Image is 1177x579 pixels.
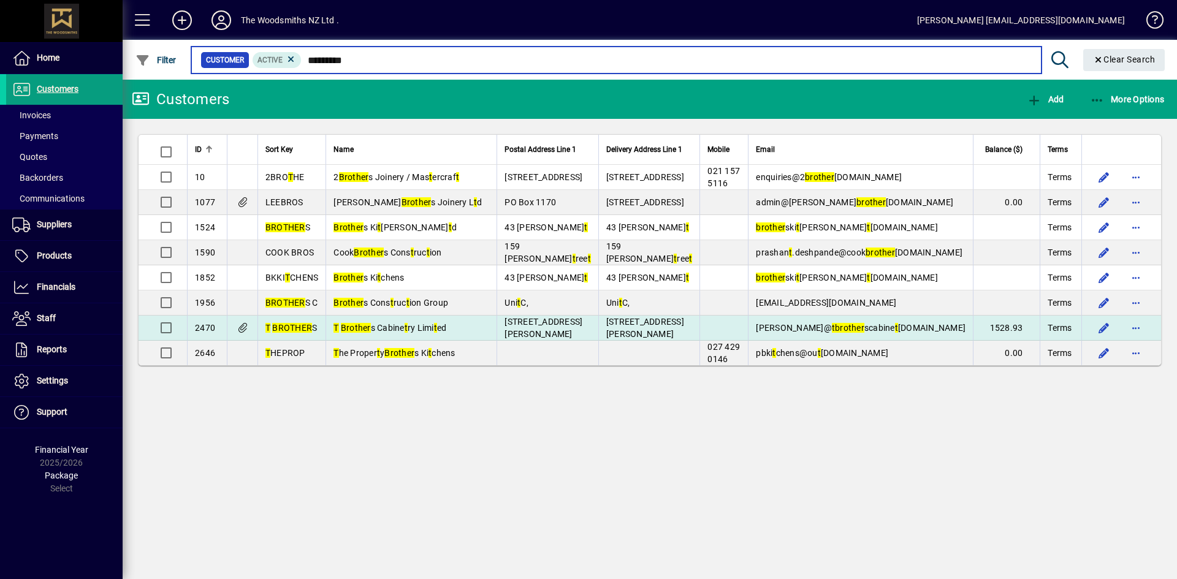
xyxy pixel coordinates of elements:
[333,273,404,282] span: s Ki chens
[37,376,68,385] span: Settings
[789,248,792,257] em: t
[505,298,528,308] span: Uni C,
[517,298,520,308] em: t
[505,143,576,156] span: Postal Address Line 1
[707,143,729,156] span: Mobile
[1094,243,1114,262] button: Edit
[6,167,123,188] a: Backorders
[805,172,834,182] em: brother
[588,254,591,263] em: t
[272,323,312,333] em: BROTHER
[619,298,622,308] em: t
[1126,268,1146,287] button: More options
[195,348,215,358] span: 2646
[756,248,962,257] span: prashan .deshpande@cook [DOMAIN_NAME]
[796,273,799,282] em: t
[265,197,303,207] span: LEEBROS
[981,143,1034,156] div: Balance ($)
[1126,243,1146,262] button: More options
[772,348,775,358] em: t
[973,316,1040,341] td: 1528.93
[333,348,455,358] span: he Proper y s Ki chens
[384,348,414,358] em: Brother
[505,273,587,282] span: 43 [PERSON_NAME]
[195,143,219,156] div: ID
[818,348,821,358] em: t
[505,197,556,207] span: PO Box 1170
[265,323,318,333] span: S
[285,273,290,282] em: T
[606,273,689,282] span: 43 [PERSON_NAME]
[333,323,446,333] span: s Cabine ry Limi ed
[1048,297,1072,309] span: Terms
[505,317,582,339] span: [STREET_ADDRESS][PERSON_NAME]
[856,197,886,207] em: brother
[756,273,938,282] span: ski [PERSON_NAME] [DOMAIN_NAME]
[132,89,229,109] div: Customers
[241,10,339,30] div: The Woodsmiths NZ Ltd .
[505,222,587,232] span: 43 [PERSON_NAME]
[1048,171,1072,183] span: Terms
[6,366,123,396] a: Settings
[37,219,72,229] span: Suppliers
[1048,221,1072,233] span: Terms
[606,197,684,207] span: [STREET_ADDRESS]
[265,348,270,358] em: T
[573,254,576,263] em: t
[339,172,369,182] em: Brother
[6,272,123,303] a: Financials
[12,131,58,141] span: Payments
[37,313,56,323] span: Staff
[1094,167,1114,187] button: Edit
[895,323,898,333] em: t
[1126,343,1146,363] button: More options
[390,298,394,308] em: t
[12,194,85,203] span: Communications
[37,251,72,260] span: Products
[505,241,591,263] span: 159 [PERSON_NAME] ree
[756,172,902,182] span: enquiries@2 [DOMAIN_NAME]
[265,248,314,257] span: COOK BROS
[756,323,966,333] span: [PERSON_NAME]@ scabine [DOMAIN_NAME]
[756,348,888,358] span: pbki chens@ou [DOMAIN_NAME]
[1094,192,1114,212] button: Edit
[333,222,364,232] em: Brother
[689,254,692,263] em: t
[756,197,953,207] span: admin@[PERSON_NAME] [DOMAIN_NAME]
[584,222,587,232] em: t
[12,110,51,120] span: Invoices
[6,146,123,167] a: Quotes
[832,323,835,333] em: t
[341,323,371,333] em: Brother
[1048,246,1072,259] span: Terms
[162,9,202,31] button: Add
[429,172,432,182] em: t
[867,273,870,282] em: t
[202,9,241,31] button: Profile
[402,197,432,207] em: Brother
[1024,88,1067,110] button: Add
[707,143,741,156] div: Mobile
[12,173,63,183] span: Backorders
[707,342,740,364] span: 027 429 0146
[756,143,775,156] span: Email
[427,248,430,257] em: t
[45,471,78,480] span: Package
[37,53,59,62] span: Home
[6,188,123,209] a: Communications
[37,282,75,292] span: Financials
[1094,318,1114,338] button: Edit
[265,273,319,282] span: BKKI CHENS
[867,222,870,232] em: t
[333,197,482,207] span: [PERSON_NAME] s Joinery L d
[265,222,305,232] em: BROTHER
[985,143,1023,156] span: Balance ($)
[429,348,432,358] em: t
[333,172,459,182] span: 2 s Joinery / Mas ercraf
[707,166,740,188] span: 021 157 5116
[756,143,966,156] div: Email
[1094,343,1114,363] button: Edit
[606,172,684,182] span: [STREET_ADDRESS]
[1083,49,1165,71] button: Clear
[606,241,693,263] span: 159 [PERSON_NAME] ree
